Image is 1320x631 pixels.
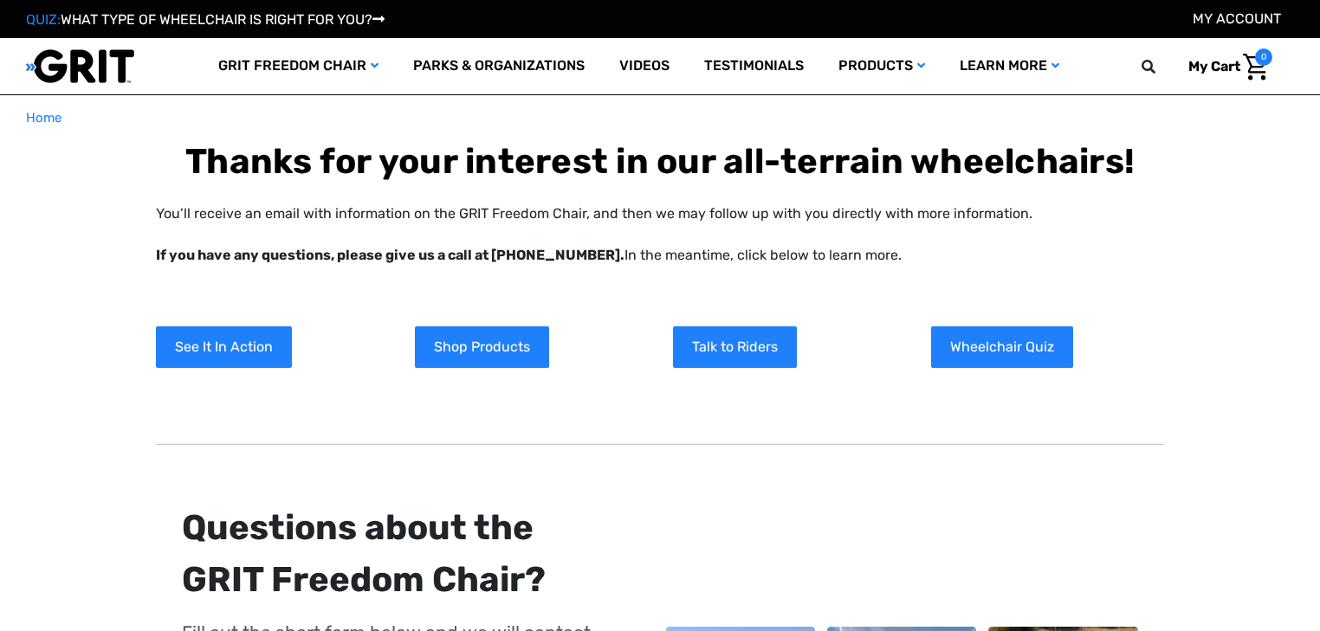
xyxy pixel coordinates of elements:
[415,326,549,368] a: Shop Products
[156,247,624,263] strong: If you have any questions, please give us a call at [PHONE_NUMBER].
[26,11,61,28] span: QUIZ:
[26,48,134,84] img: GRIT All-Terrain Wheelchair and Mobility Equipment
[673,326,797,368] a: Talk to Riders
[931,326,1073,368] a: Wheelchair Quiz
[26,110,61,126] span: Home
[687,38,821,94] a: Testimonials
[26,108,1294,128] nav: Breadcrumb
[1188,58,1240,74] span: My Cart
[26,11,385,28] a: QUIZ:WHAT TYPE OF WHEELCHAIR IS RIGHT FOR YOU?
[396,38,602,94] a: Parks & Organizations
[185,141,1135,182] b: Thanks for your interest in our all-terrain wheelchairs!
[26,108,61,128] a: Home
[821,38,942,94] a: Products
[156,326,292,368] a: See It In Action
[1243,54,1268,80] img: Cart
[1193,10,1281,27] a: Account
[942,38,1077,94] a: Learn More
[156,203,1163,266] p: You’ll receive an email with information on the GRIT Freedom Chair, and then we may follow up wit...
[1175,48,1272,85] a: Cart with 0 items
[1255,48,1272,66] span: 0
[201,38,396,94] a: GRIT Freedom Chair
[182,502,600,606] div: Questions about the GRIT Freedom Chair?
[602,38,687,94] a: Videos
[1149,48,1175,85] input: Search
